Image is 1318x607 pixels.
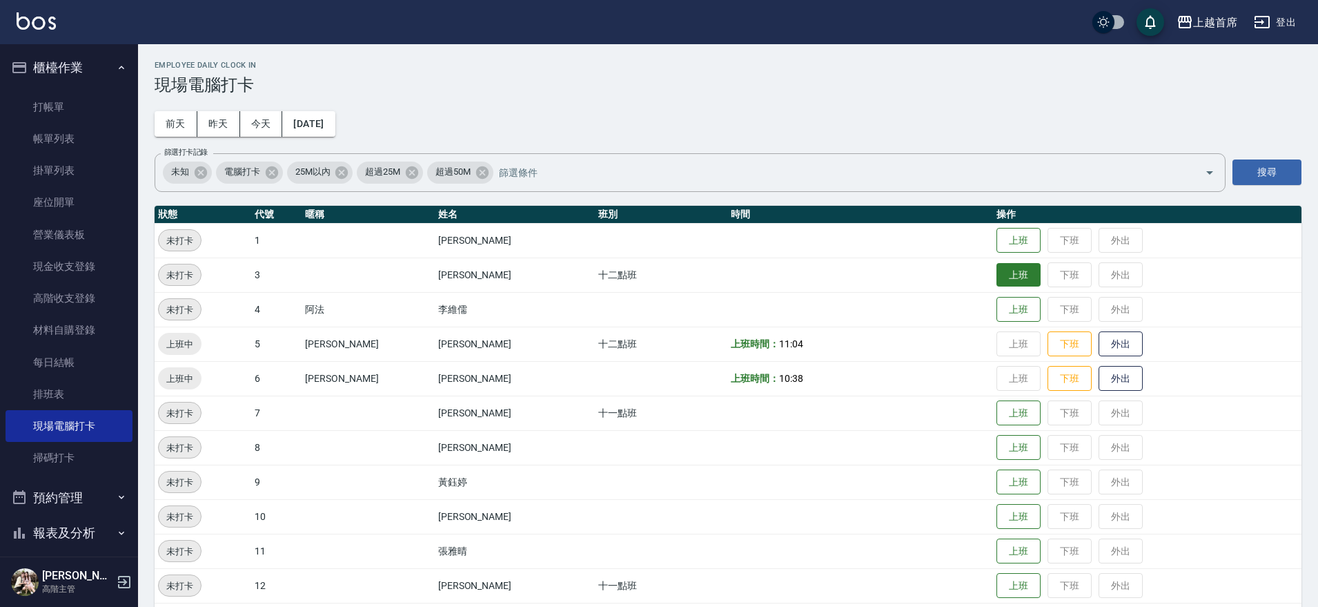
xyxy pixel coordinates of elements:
td: 1 [251,223,302,258]
td: 6 [251,361,302,396]
button: 上班 [996,504,1041,530]
button: 上越首席 [1171,8,1243,37]
th: 操作 [993,206,1301,224]
button: 上班 [996,263,1041,287]
td: [PERSON_NAME] [435,396,595,430]
td: 7 [251,396,302,430]
th: 班別 [595,206,728,224]
b: 上班時間： [731,338,779,349]
td: 4 [251,292,302,327]
h2: Employee Daily Clock In [155,61,1301,70]
td: 十二點班 [595,258,728,292]
a: 帳單列表 [6,123,132,155]
p: 高階主管 [42,583,112,595]
td: [PERSON_NAME] [435,223,595,258]
span: 上班中 [158,337,201,351]
button: 昨天 [197,111,240,137]
img: Logo [17,12,56,30]
button: [DATE] [282,111,335,137]
a: 掃碼打卡 [6,442,132,474]
span: 10:38 [779,373,803,384]
div: 25M以內 [287,162,353,184]
div: 電腦打卡 [216,162,283,184]
button: 登出 [1248,10,1301,35]
a: 排班表 [6,378,132,410]
td: 十二點班 [595,327,728,361]
td: [PERSON_NAME] [435,430,595,465]
td: 十一點班 [595,396,728,430]
td: 12 [251,568,302,603]
input: 篩選條件 [495,160,1181,184]
h5: [PERSON_NAME] [42,569,112,583]
td: [PERSON_NAME] [435,499,595,534]
td: 李維儒 [435,292,595,327]
button: 上班 [996,228,1041,253]
th: 姓名 [435,206,595,224]
td: 10 [251,499,302,534]
a: 現場電腦打卡 [6,410,132,442]
a: 打帳單 [6,91,132,123]
button: 上班 [996,401,1041,426]
span: 超過25M [357,165,409,179]
button: 預約管理 [6,480,132,516]
a: 材料自購登錄 [6,314,132,346]
div: 上越首席 [1193,14,1237,31]
td: 十一點班 [595,568,728,603]
h3: 現場電腦打卡 [155,75,1301,95]
td: [PERSON_NAME] [435,258,595,292]
span: 未打卡 [159,233,201,248]
span: 11:04 [779,338,803,349]
button: 下班 [1047,331,1092,357]
td: 5 [251,327,302,361]
td: 黃鈺婷 [435,465,595,499]
td: [PERSON_NAME] [435,361,595,396]
a: 每日結帳 [6,347,132,378]
span: 未打卡 [159,579,201,593]
span: 未打卡 [159,475,201,490]
span: 未打卡 [159,510,201,524]
button: 上班 [996,573,1041,599]
button: 外出 [1099,331,1143,357]
button: 搜尋 [1232,160,1301,185]
th: 暱稱 [302,206,435,224]
span: 未打卡 [159,406,201,421]
button: 上班 [996,470,1041,495]
td: 張雅晴 [435,534,595,568]
button: 下班 [1047,366,1092,392]
a: 座位開單 [6,186,132,218]
button: 前天 [155,111,197,137]
button: Open [1199,162,1221,184]
div: 超過50M [427,162,493,184]
b: 上班時間： [731,373,779,384]
span: 25M以內 [287,165,339,179]
label: 篩選打卡記錄 [164,147,208,157]
span: 未打卡 [159,544,201,559]
td: 阿法 [302,292,435,327]
img: Person [11,568,39,596]
a: 高階收支登錄 [6,282,132,314]
div: 未知 [163,162,212,184]
span: 超過50M [427,165,479,179]
td: [PERSON_NAME] [435,568,595,603]
a: 掛單列表 [6,155,132,186]
th: 時間 [727,206,993,224]
td: 9 [251,465,302,499]
span: 未打卡 [159,441,201,455]
button: 上班 [996,539,1041,564]
td: 11 [251,534,302,568]
td: 3 [251,258,302,292]
button: 今天 [240,111,283,137]
button: 報表及分析 [6,515,132,551]
td: 8 [251,430,302,465]
span: 上班中 [158,372,201,386]
button: 客戶管理 [6,551,132,587]
button: 櫃檯作業 [6,50,132,86]
button: 上班 [996,297,1041,322]
th: 代號 [251,206,302,224]
button: 上班 [996,435,1041,461]
button: save [1137,8,1164,36]
span: 未打卡 [159,268,201,282]
div: 超過25M [357,162,423,184]
td: [PERSON_NAME] [435,327,595,361]
span: 未知 [163,165,197,179]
